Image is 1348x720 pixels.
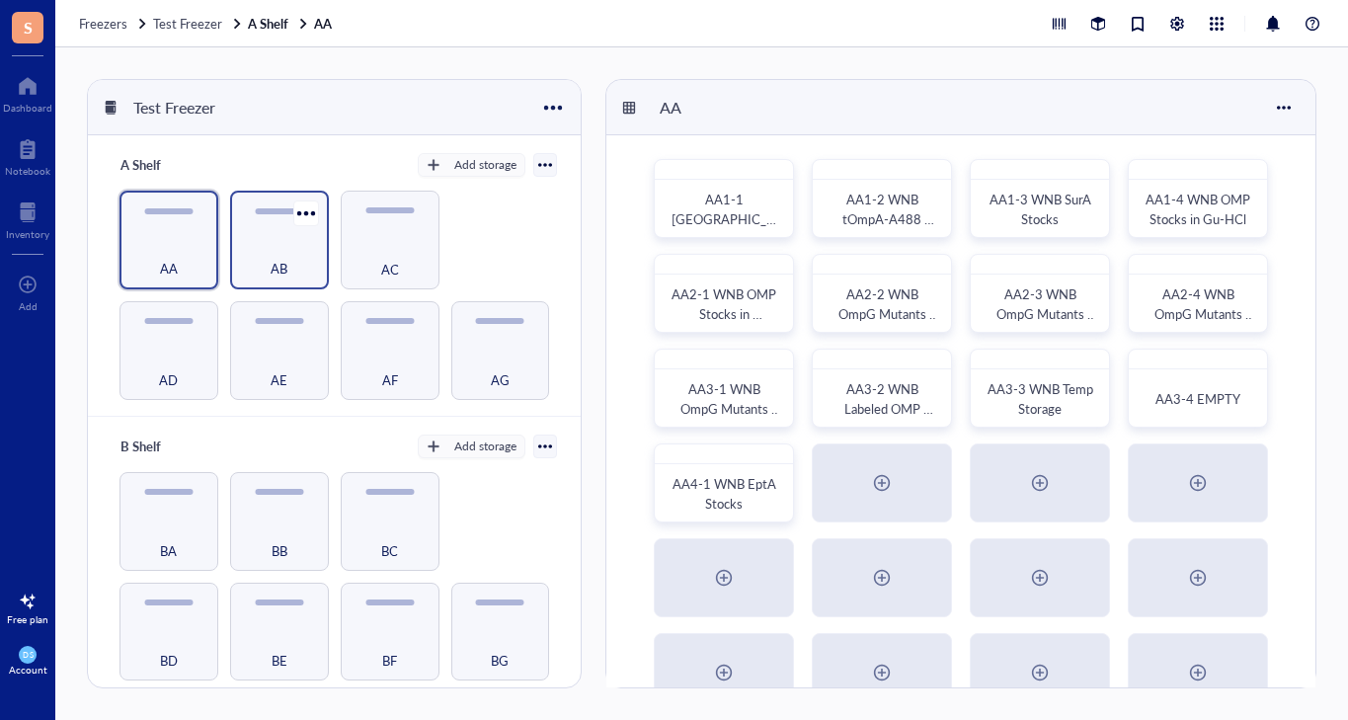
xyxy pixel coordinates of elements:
span: AA3-4 EMPTY [1155,389,1240,408]
a: A ShelfAA [248,15,336,33]
div: Dashboard [3,102,52,114]
a: Test Freezer [153,15,244,33]
span: Freezers [79,14,127,33]
div: Free plan [7,613,48,625]
span: AF [382,369,398,391]
span: BD [160,650,178,672]
span: AA3-1 WNB OmpG Mutants #4 [680,379,781,438]
a: Notebook [5,133,50,177]
span: BB [272,540,287,562]
span: AD [159,369,178,391]
div: B Shelf [112,433,230,460]
div: Notebook [5,165,50,177]
div: Inventory [6,228,49,240]
div: A Shelf [112,151,230,179]
a: Dashboard [3,70,52,114]
div: Account [9,664,47,676]
div: Add storage [454,156,516,174]
a: Inventory [6,197,49,240]
span: AA [160,258,178,280]
span: AG [491,369,510,391]
span: Test Freezer [153,14,222,33]
div: Add storage [454,438,516,455]
span: AA2-3 WNB OmpG Mutants #2 [996,284,1097,343]
span: AA1-2 WNB tOmpA-A488 stocks [842,190,934,248]
span: BF [382,650,397,672]
span: AA2-2 WNB OmpG Mutants #1 [838,284,939,343]
button: Add storage [418,153,525,177]
span: AA2-4 WNB OmpG Mutants #3 [1154,284,1255,343]
a: Freezers [79,15,149,33]
span: AA4-1 WNB EptA Stocks [673,474,779,513]
span: BG [491,650,509,672]
span: AA1-4 WNB OMP Stocks in Gu-HCl [1146,190,1253,228]
span: AA1-1 [GEOGRAPHIC_DATA] Stocks [672,190,776,248]
span: S [24,15,33,40]
span: BE [272,650,287,672]
div: Add [19,300,38,312]
span: BC [381,540,398,562]
span: AE [271,369,287,391]
span: AC [381,259,399,280]
span: DS [23,650,33,659]
button: Add storage [418,435,525,458]
span: AA1-3 WNB SurA Stocks [990,190,1094,228]
span: AA2-1 WNB OMP Stocks in [MEDICAL_DATA] [672,284,780,343]
div: AA [651,91,769,124]
span: BA [160,540,177,562]
span: AA3-2 WNB Labeled OMP Stocks [844,379,933,438]
span: AA3-3 WNB Temp Storage [988,379,1096,418]
span: AB [271,258,287,280]
div: Test Freezer [124,91,243,124]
